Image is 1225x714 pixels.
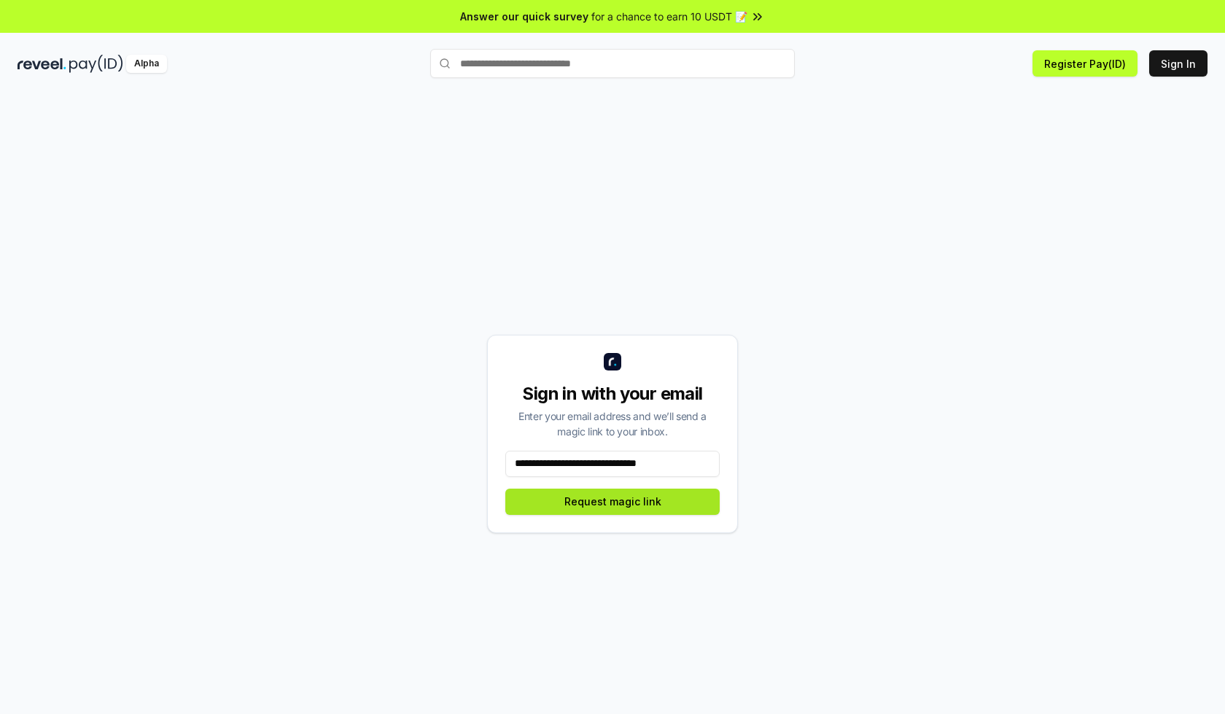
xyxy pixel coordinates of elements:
button: Sign In [1149,50,1207,77]
div: Enter your email address and we’ll send a magic link to your inbox. [505,408,720,439]
img: logo_small [604,353,621,370]
div: Sign in with your email [505,382,720,405]
span: Answer our quick survey [460,9,588,24]
div: Alpha [126,55,167,73]
button: Register Pay(ID) [1032,50,1137,77]
button: Request magic link [505,489,720,515]
img: pay_id [69,55,123,73]
span: for a chance to earn 10 USDT 📝 [591,9,747,24]
img: reveel_dark [17,55,66,73]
